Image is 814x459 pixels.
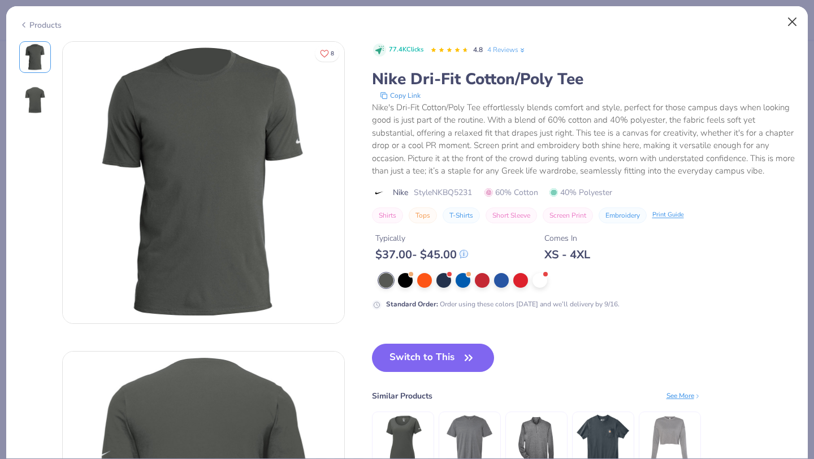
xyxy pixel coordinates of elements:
img: brand logo [372,188,387,197]
span: Nike [393,187,408,198]
div: XS - 4XL [544,248,590,262]
button: Like [315,45,339,62]
a: 4 Reviews [487,45,526,55]
button: Embroidery [599,207,647,223]
div: See More [666,391,701,401]
button: Close [782,11,803,33]
div: 4.8 Stars [430,41,469,59]
div: Nike Dri-Fit Cotton/Poly Tee [372,68,795,90]
span: Style NKBQ5231 [414,187,472,198]
button: Switch to This [372,344,495,372]
button: Short Sleeve [486,207,537,223]
span: 4.8 [473,45,483,54]
span: 60% Cotton [484,187,538,198]
img: Back [21,86,49,114]
img: Front [63,42,344,323]
div: Comes In [544,232,590,244]
button: T-Shirts [443,207,480,223]
div: Products [19,19,62,31]
img: Front [21,44,49,71]
div: $ 37.00 - $ 45.00 [375,248,468,262]
button: Screen Print [543,207,593,223]
button: copy to clipboard [376,90,424,101]
span: 8 [331,51,334,57]
div: Print Guide [652,210,684,220]
strong: Standard Order : [386,300,438,309]
button: Shirts [372,207,403,223]
span: 77.4K Clicks [389,45,423,55]
span: 40% Polyester [549,187,612,198]
div: Typically [375,232,468,244]
button: Tops [409,207,437,223]
div: Order using these colors [DATE] and we’ll delivery by 9/16. [386,299,620,309]
div: Similar Products [372,390,432,402]
div: Nike's Dri-Fit Cotton/Poly Tee effortlessly blends comfort and style, perfect for those campus da... [372,101,795,177]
